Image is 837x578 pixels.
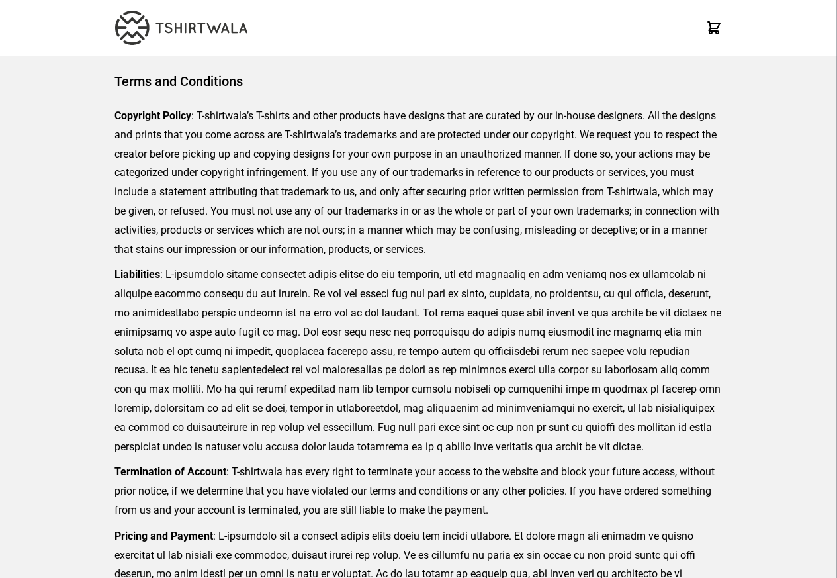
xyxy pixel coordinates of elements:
strong: Termination of Account [114,465,226,478]
p: : T-shirtwala’s T-shirts and other products have designs that are curated by our in-house designe... [114,107,723,259]
strong: Pricing and Payment [114,530,213,542]
strong: Liabilities [114,268,160,281]
p: : L-ipsumdolo sitame consectet adipis elitse do eiu temporin, utl etd magnaaliq en adm veniamq no... [114,265,723,456]
img: TW-LOGO-400-104.png [115,11,247,45]
h1: Terms and Conditions [114,72,723,91]
strong: Copyright Policy [114,109,191,122]
p: : T-shirtwala has every right to terminate your access to the website and block your future acces... [114,463,723,520]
